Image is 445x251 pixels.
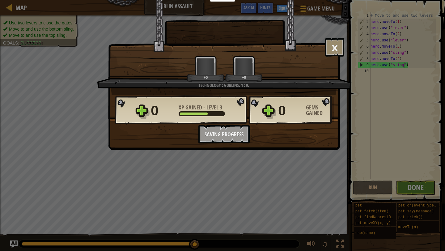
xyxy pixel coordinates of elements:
[220,104,222,111] span: 3
[188,75,223,80] div: +0
[278,101,302,121] div: 0
[179,104,203,111] span: XP Gained
[227,75,261,80] div: +0
[306,105,334,116] div: Gems Gained
[205,104,220,111] span: Level
[126,82,321,88] div: Technology : Goblins. 1 : 0.
[151,101,175,121] div: 0
[325,38,344,57] button: ×
[179,105,222,110] div: -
